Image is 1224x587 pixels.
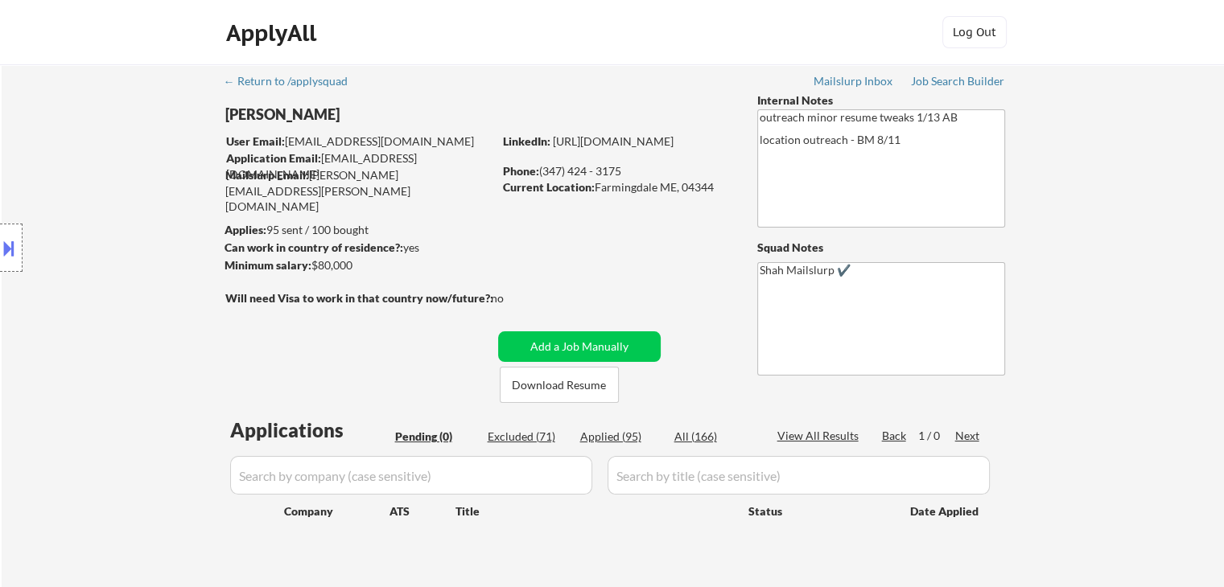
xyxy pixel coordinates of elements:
div: All (166) [674,429,755,445]
input: Search by title (case sensitive) [608,456,990,495]
a: [URL][DOMAIN_NAME] [553,134,674,148]
div: Excluded (71) [488,429,568,445]
div: 95 sent / 100 bought [225,222,492,238]
strong: Can work in country of residence?: [225,240,403,254]
div: no [491,290,537,306]
div: [EMAIL_ADDRESS][DOMAIN_NAME] [226,133,492,150]
button: Download Resume [500,367,619,403]
div: Job Search Builder [911,76,1005,87]
div: yes [225,240,488,256]
div: View All Results [777,428,863,444]
div: ApplyAll [226,19,321,47]
strong: Phone: [503,164,539,178]
div: [EMAIL_ADDRESS][DOMAIN_NAME] [226,150,492,182]
strong: LinkedIn: [503,134,550,148]
div: Back [882,428,908,444]
div: Mailslurp Inbox [814,76,894,87]
div: Internal Notes [757,92,1005,109]
a: ← Return to /applysquad [224,75,363,91]
strong: Current Location: [503,180,595,194]
div: Company [284,503,389,519]
div: Squad Notes [757,240,1005,256]
button: Log Out [942,16,1007,48]
div: Title [455,503,733,519]
div: 1 / 0 [918,428,955,444]
div: Date Applied [910,503,981,519]
div: $80,000 [225,257,492,273]
div: Applied (95) [580,429,661,445]
div: Applications [230,421,389,440]
strong: Will need Visa to work in that country now/future?: [225,291,493,305]
button: Add a Job Manually [498,331,661,362]
a: Job Search Builder [911,75,1005,91]
div: ← Return to /applysquad [224,76,363,87]
div: (347) 424 - 3175 [503,163,731,179]
div: [PERSON_NAME][EMAIL_ADDRESS][PERSON_NAME][DOMAIN_NAME] [225,167,492,215]
a: Mailslurp Inbox [814,75,894,91]
div: [PERSON_NAME] [225,105,556,125]
div: Status [748,496,887,525]
div: Farmingdale ME, 04344 [503,179,731,195]
input: Search by company (case sensitive) [230,456,592,495]
div: Next [955,428,981,444]
div: ATS [389,503,455,519]
div: Pending (0) [395,429,476,445]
